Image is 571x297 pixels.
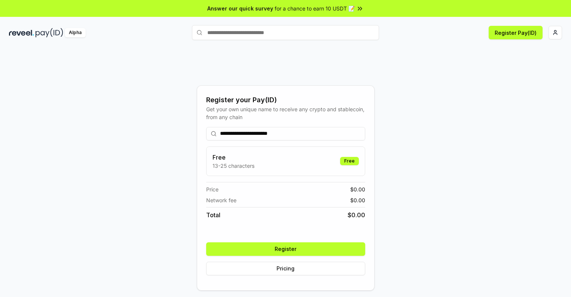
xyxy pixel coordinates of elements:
[9,28,34,37] img: reveel_dark
[206,95,365,105] div: Register your Pay(ID)
[65,28,86,37] div: Alpha
[350,196,365,204] span: $ 0.00
[36,28,63,37] img: pay_id
[206,242,365,256] button: Register
[213,153,254,162] h3: Free
[350,185,365,193] span: $ 0.00
[206,262,365,275] button: Pricing
[206,185,219,193] span: Price
[348,210,365,219] span: $ 0.00
[213,162,254,170] p: 13-25 characters
[489,26,543,39] button: Register Pay(ID)
[206,196,236,204] span: Network fee
[206,105,365,121] div: Get your own unique name to receive any crypto and stablecoin, from any chain
[207,4,273,12] span: Answer our quick survey
[206,210,220,219] span: Total
[275,4,355,12] span: for a chance to earn 10 USDT 📝
[340,157,359,165] div: Free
